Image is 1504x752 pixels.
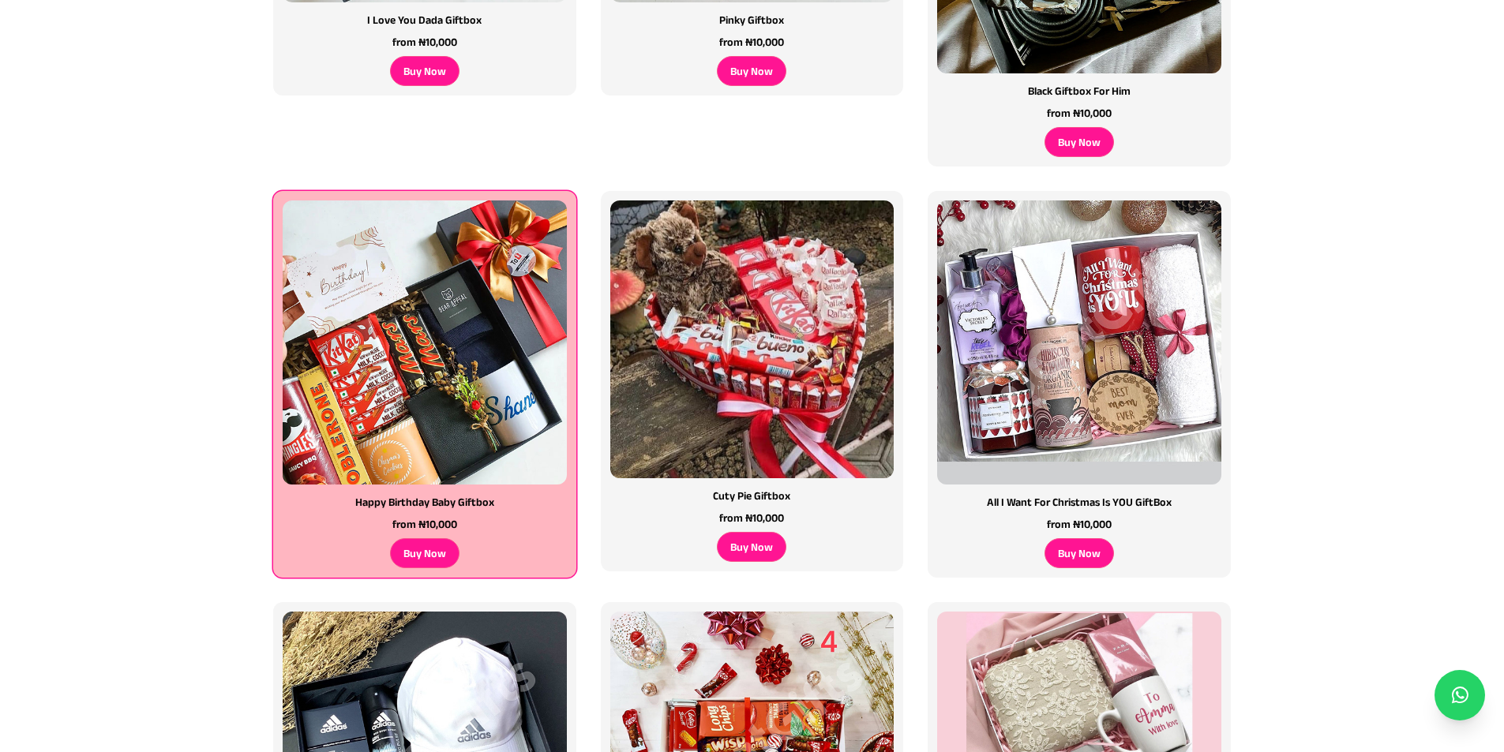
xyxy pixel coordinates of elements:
p: from ₦10,000 [392,34,457,50]
p: from ₦10,000 [392,516,457,532]
h3: Happy Birthday Baby Giftbox [355,494,494,510]
img: Gift Box Lagos | Send gift box to Lagos, Nigeria. We offer same day delivery. Gift boxes full of ... [937,200,1221,484]
h3: Pinky Giftbox [719,12,784,28]
p: from ₦10,000 [1047,105,1112,121]
p: from ₦10,000 [719,510,784,526]
img: Gift Box Lagos | Send gift box to Lagos, Nigeria. We offer same day delivery. Gift boxes full of ... [276,193,574,492]
div: Buy Now [390,56,459,86]
div: Buy Now [390,538,459,568]
h3: All I want for Christmas is YOU GiftBox [987,494,1172,510]
a: Gift Box Lagos | Send gift box to Lagos, Nigeria. We offer same day delivery. Gift boxes full of ... [266,184,584,586]
a: Gift Box Lagos | Send gift box to Lagos, Nigeria. We offer same day delivery. Gift boxes full of ... [593,184,911,586]
div: Buy Now [717,56,786,86]
div: Buy Now [717,532,786,562]
h3: I Love You Dada Giftbox [367,12,482,28]
h3: Black Giftbox for Him [1028,83,1131,99]
h3: Cuty Pie Giftbox [713,488,790,503]
div: Buy Now [1045,538,1114,568]
p: from ₦10,000 [719,34,784,50]
img: Gift Box Lagos | Send gift box to Lagos, Nigeria. We offer same day delivery. Gift boxes full of ... [610,200,895,478]
p: from ₦10,000 [1047,516,1112,532]
a: Gift Box Lagos | Send gift box to Lagos, Nigeria. We offer same day delivery. Gift boxes full of ... [921,184,1239,586]
div: Buy Now [1045,127,1114,157]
